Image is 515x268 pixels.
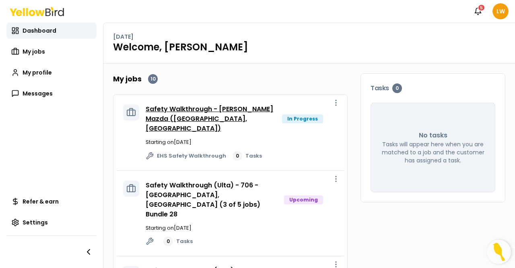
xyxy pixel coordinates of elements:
[492,3,509,19] span: LW
[371,83,495,93] h3: Tasks
[163,237,173,246] div: 0
[146,181,260,219] a: Safety Walkthrough (Ulta) - 706 - [GEOGRAPHIC_DATA], [GEOGRAPHIC_DATA] (3 of 5 jobs) Bundle 28
[392,83,402,93] div: 0
[282,114,323,123] div: In Progress
[233,151,262,161] a: 0Tasks
[163,237,193,246] a: 0Tasks
[113,41,505,54] h1: Welcome, [PERSON_NAME]
[157,152,226,160] span: EHS Safety Walkthrough
[113,73,142,85] h2: My jobs
[470,3,486,19] button: 5
[419,131,447,140] p: No tasks
[23,218,48,226] span: Settings
[23,197,59,206] span: Refer & earn
[23,69,52,77] span: My profile
[146,138,338,146] p: Starting on [DATE]
[381,140,485,164] p: Tasks will appear here when you are matched to a job and the customer has assigned a task.
[146,224,338,232] p: Starting on [DATE]
[113,33,134,41] p: [DATE]
[487,240,511,264] button: Open Resource Center
[23,27,56,35] span: Dashboard
[146,104,273,133] a: Safety Walkthrough - [PERSON_NAME] Mazda ([GEOGRAPHIC_DATA], [GEOGRAPHIC_DATA])
[284,195,323,204] div: Upcoming
[478,4,485,11] div: 5
[6,85,97,102] a: Messages
[6,193,97,210] a: Refer & earn
[6,64,97,81] a: My profile
[23,48,45,56] span: My jobs
[233,151,242,161] div: 0
[6,214,97,231] a: Settings
[6,44,97,60] a: My jobs
[6,23,97,39] a: Dashboard
[148,74,158,84] div: 10
[23,89,53,98] span: Messages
